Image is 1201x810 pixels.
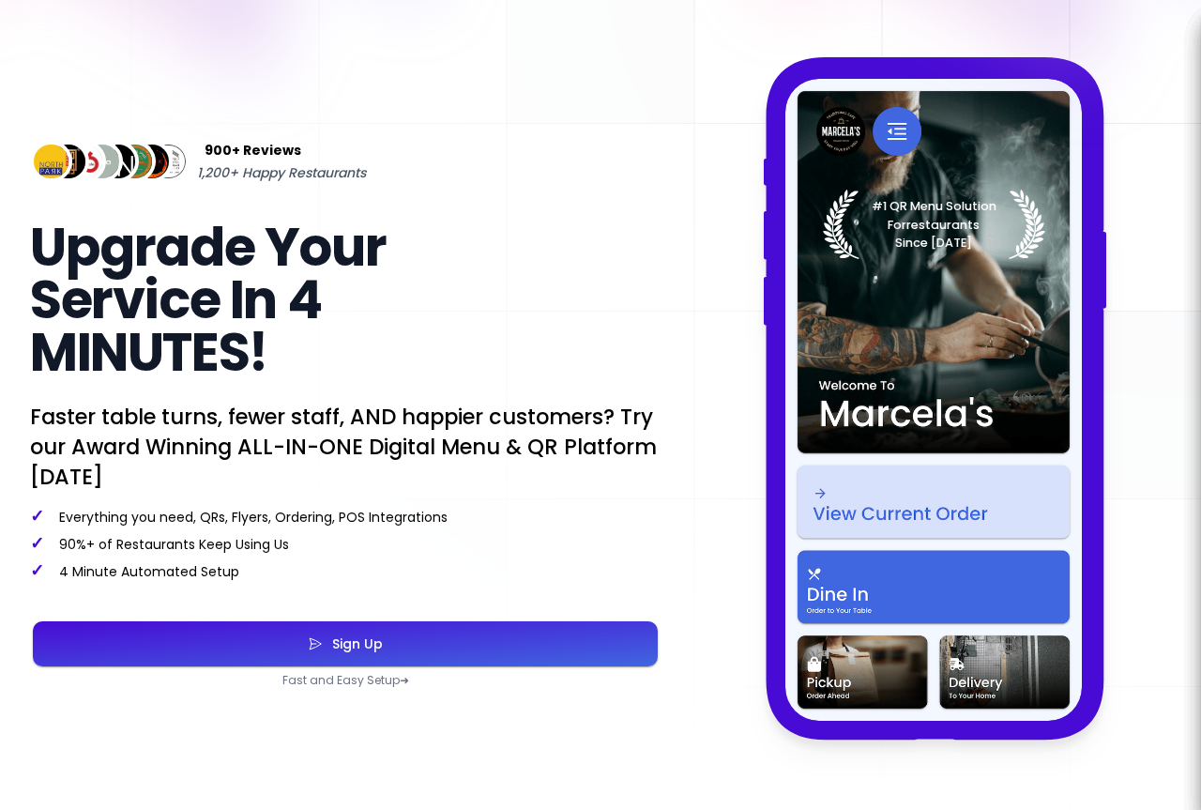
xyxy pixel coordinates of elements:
[131,141,174,183] img: Review Img
[30,534,661,554] p: 90%+ of Restaurants Keep Using Us
[33,621,658,666] button: Sign Up
[64,141,106,183] img: Review Img
[30,561,661,581] p: 4 Minute Automated Setup
[205,139,301,161] span: 900+ Reviews
[98,141,140,183] img: Review Img
[30,558,44,582] span: ✓
[30,507,661,527] p: Everything you need, QRs, Flyers, Ordering, POS Integrations
[323,637,383,650] div: Sign Up
[30,141,72,183] img: Review Img
[30,673,661,688] p: Fast and Easy Setup ➜
[197,161,366,184] span: 1,200+ Happy Restaurants
[114,141,157,183] img: Review Img
[30,531,44,555] span: ✓
[30,504,44,527] span: ✓
[30,402,661,492] p: Faster table turns, fewer staff, AND happier customers? Try our Award Winning ALL-IN-ONE Digital ...
[30,210,386,390] span: Upgrade Your Service In 4 MINUTES!
[81,141,123,183] img: Review Img
[147,141,190,183] img: Review Img
[823,190,1045,259] img: Laurel
[47,141,89,183] img: Review Img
